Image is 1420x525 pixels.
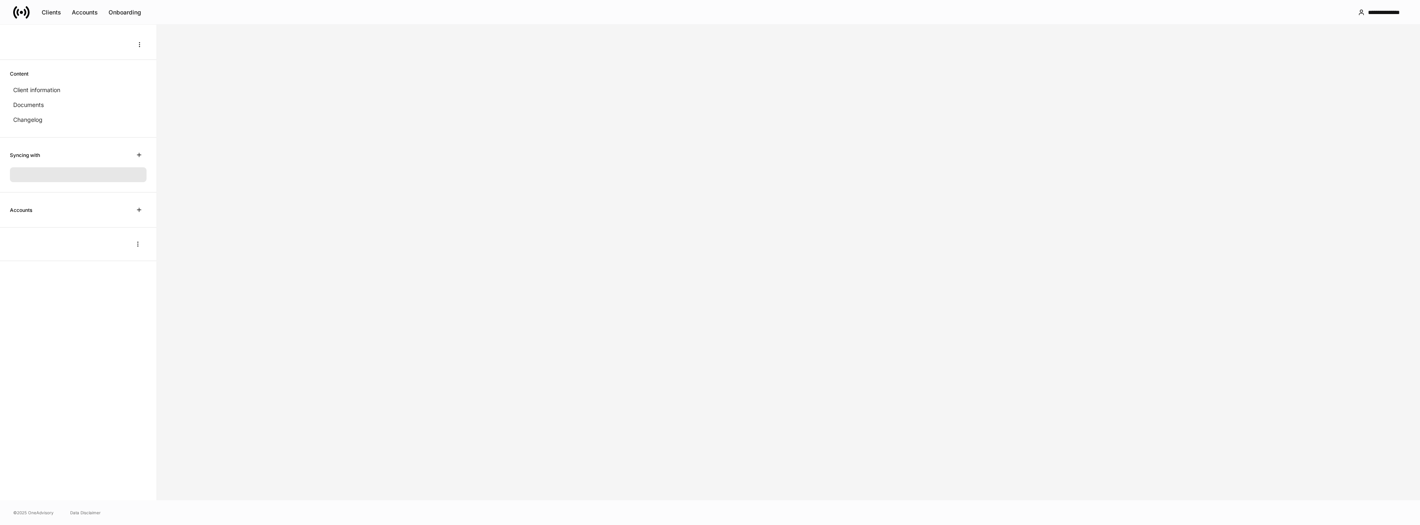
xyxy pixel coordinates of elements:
h6: Syncing with [10,151,40,159]
a: Client information [10,83,147,97]
p: Changelog [13,116,43,124]
div: Onboarding [109,10,141,15]
div: Accounts [72,10,98,15]
a: Documents [10,97,147,112]
div: Clients [42,10,61,15]
button: Clients [36,6,66,19]
a: Data Disclaimer [70,509,101,516]
h6: Accounts [10,206,32,214]
button: Accounts [66,6,103,19]
a: Changelog [10,112,147,127]
button: Onboarding [103,6,147,19]
h6: Content [10,70,28,78]
p: Client information [13,86,60,94]
span: © 2025 OneAdvisory [13,509,54,516]
p: Documents [13,101,44,109]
